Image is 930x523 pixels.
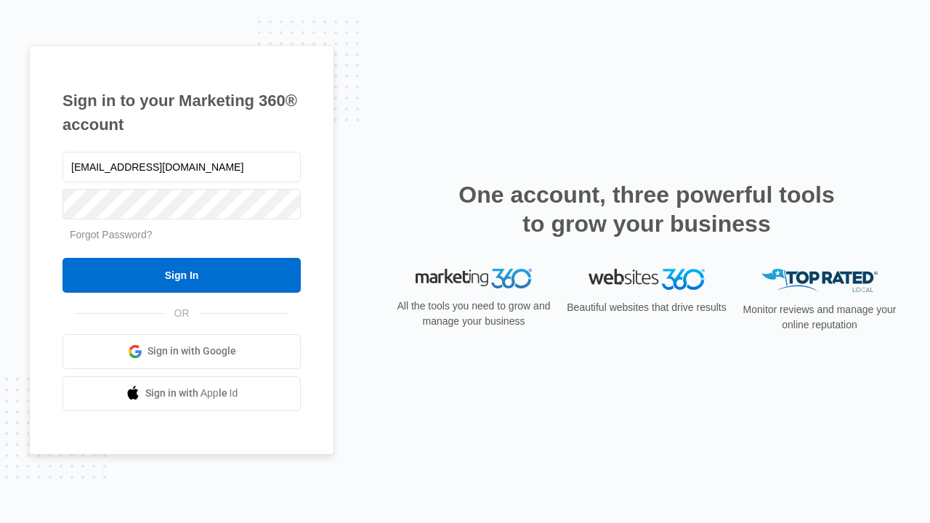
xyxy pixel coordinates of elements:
[62,89,301,137] h1: Sign in to your Marketing 360® account
[70,229,153,240] a: Forgot Password?
[416,269,532,289] img: Marketing 360
[738,302,901,333] p: Monitor reviews and manage your online reputation
[62,334,301,369] a: Sign in with Google
[164,306,200,321] span: OR
[62,152,301,182] input: Email
[761,269,878,293] img: Top Rated Local
[392,299,555,329] p: All the tools you need to grow and manage your business
[454,180,839,238] h2: One account, three powerful tools to grow your business
[589,269,705,290] img: Websites 360
[145,386,238,401] span: Sign in with Apple Id
[565,300,728,315] p: Beautiful websites that drive results
[62,258,301,293] input: Sign In
[62,376,301,411] a: Sign in with Apple Id
[147,344,236,359] span: Sign in with Google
